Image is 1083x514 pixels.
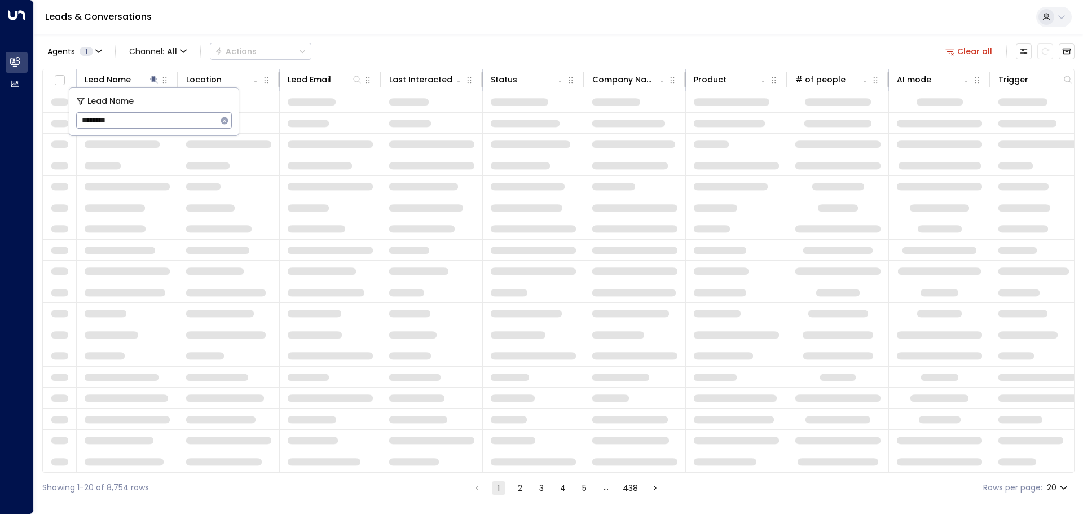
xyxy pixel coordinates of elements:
[648,481,662,495] button: Go to next page
[87,95,134,108] span: Lead Name
[389,73,452,86] div: Last Interacted
[491,73,566,86] div: Status
[492,481,505,495] button: page 1
[592,73,656,86] div: Company Name
[186,73,261,86] div: Location
[186,73,222,86] div: Location
[535,481,548,495] button: Go to page 3
[694,73,727,86] div: Product
[998,73,1073,86] div: Trigger
[42,482,149,494] div: Showing 1-20 of 8,754 rows
[85,73,131,86] div: Lead Name
[1016,43,1032,59] button: Customize
[288,73,363,86] div: Lead Email
[998,73,1028,86] div: Trigger
[578,481,591,495] button: Go to page 5
[620,481,640,495] button: Go to page 438
[85,73,160,86] div: Lead Name
[556,481,570,495] button: Go to page 4
[491,73,517,86] div: Status
[288,73,331,86] div: Lead Email
[210,43,311,60] div: Button group with a nested menu
[167,47,177,56] span: All
[80,47,93,56] span: 1
[470,481,662,495] nav: pagination navigation
[513,481,527,495] button: Go to page 2
[47,47,75,55] span: Agents
[125,43,191,59] span: Channel:
[897,73,972,86] div: AI mode
[1059,43,1075,59] button: Archived Leads
[1047,480,1070,496] div: 20
[389,73,464,86] div: Last Interacted
[45,10,152,23] a: Leads & Conversations
[599,481,613,495] div: …
[795,73,870,86] div: # of people
[694,73,769,86] div: Product
[941,43,997,59] button: Clear all
[592,73,667,86] div: Company Name
[42,43,106,59] button: Agents1
[795,73,846,86] div: # of people
[983,482,1042,494] label: Rows per page:
[210,43,311,60] button: Actions
[125,43,191,59] button: Channel:All
[1037,43,1053,59] span: Refresh
[215,46,257,56] div: Actions
[897,73,931,86] div: AI mode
